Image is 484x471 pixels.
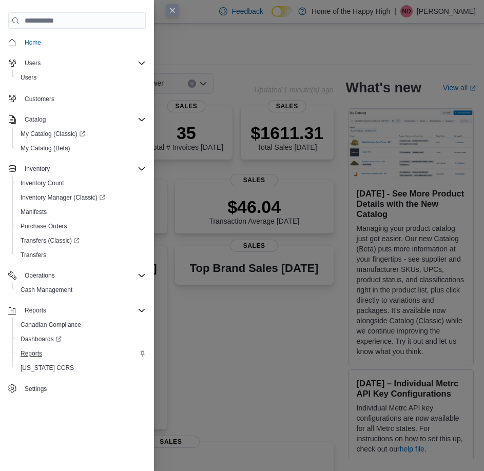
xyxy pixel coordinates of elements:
a: Transfers [16,249,50,261]
span: Purchase Orders [16,220,146,232]
button: Catalog [21,113,50,126]
button: Inventory [4,162,150,176]
span: Dashboards [21,335,62,343]
button: Cash Management [12,283,150,297]
a: Customers [21,93,59,105]
a: Transfers (Classic) [16,234,84,247]
span: Transfers (Classic) [16,234,146,247]
span: Manifests [21,208,47,216]
span: Operations [21,269,146,282]
span: My Catalog (Classic) [21,130,85,138]
button: Close this dialog [166,4,179,16]
span: My Catalog (Beta) [21,144,70,152]
button: Manifests [12,205,150,219]
a: Users [16,71,41,84]
a: Canadian Compliance [16,319,85,331]
button: Reports [21,304,50,317]
span: Inventory [21,163,146,175]
span: Cash Management [16,284,146,296]
a: My Catalog (Classic) [12,127,150,141]
span: Inventory Manager (Classic) [21,193,105,202]
a: Settings [21,383,51,395]
button: Users [4,56,150,70]
span: Inventory Count [16,177,146,189]
span: Transfers (Classic) [21,237,80,245]
button: Canadian Compliance [12,318,150,332]
a: Purchase Orders [16,220,71,232]
button: Catalog [4,112,150,127]
a: Home [21,36,45,49]
span: Inventory Count [21,179,64,187]
span: Reports [21,349,42,358]
button: Inventory [21,163,54,175]
span: Settings [21,382,146,395]
button: Reports [12,346,150,361]
span: Inventory [25,165,50,173]
a: [US_STATE] CCRS [16,362,78,374]
span: Customers [25,95,54,103]
a: Transfers (Classic) [12,233,150,248]
span: My Catalog (Beta) [16,142,146,154]
button: Users [12,70,150,85]
button: Home [4,35,150,50]
button: Customers [4,91,150,106]
span: Catalog [25,115,46,124]
button: [US_STATE] CCRS [12,361,150,375]
a: Cash Management [16,284,76,296]
span: Users [21,57,146,69]
button: Users [21,57,45,69]
button: Operations [4,268,150,283]
button: My Catalog (Beta) [12,141,150,155]
span: Cash Management [21,286,72,294]
button: Reports [4,303,150,318]
nav: Complex example [8,31,146,398]
span: Reports [21,304,146,317]
button: Transfers [12,248,150,262]
button: Operations [21,269,59,282]
span: Purchase Orders [21,222,67,230]
span: Reports [25,306,46,315]
a: Inventory Manager (Classic) [16,191,109,204]
span: My Catalog (Classic) [16,128,146,140]
span: Washington CCRS [16,362,146,374]
span: Canadian Compliance [16,319,146,331]
span: Inventory Manager (Classic) [16,191,146,204]
a: Manifests [16,206,51,218]
span: Settings [25,385,47,393]
span: Transfers [21,251,46,259]
span: Users [16,71,146,84]
span: Home [25,38,41,47]
span: Transfers [16,249,146,261]
span: Reports [16,347,146,360]
button: Inventory Count [12,176,150,190]
a: Inventory Count [16,177,68,189]
span: Users [21,73,36,82]
span: Manifests [16,206,146,218]
span: Operations [25,271,55,280]
a: My Catalog (Classic) [16,128,89,140]
a: Dashboards [16,333,66,345]
a: Reports [16,347,46,360]
button: Settings [4,381,150,396]
a: My Catalog (Beta) [16,142,74,154]
a: Inventory Manager (Classic) [12,190,150,205]
span: Home [21,36,146,49]
span: [US_STATE] CCRS [21,364,74,372]
span: Users [25,59,41,67]
span: Dashboards [16,333,146,345]
button: Purchase Orders [12,219,150,233]
span: Canadian Compliance [21,321,81,329]
a: Dashboards [12,332,150,346]
span: Customers [21,92,146,105]
span: Catalog [21,113,146,126]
